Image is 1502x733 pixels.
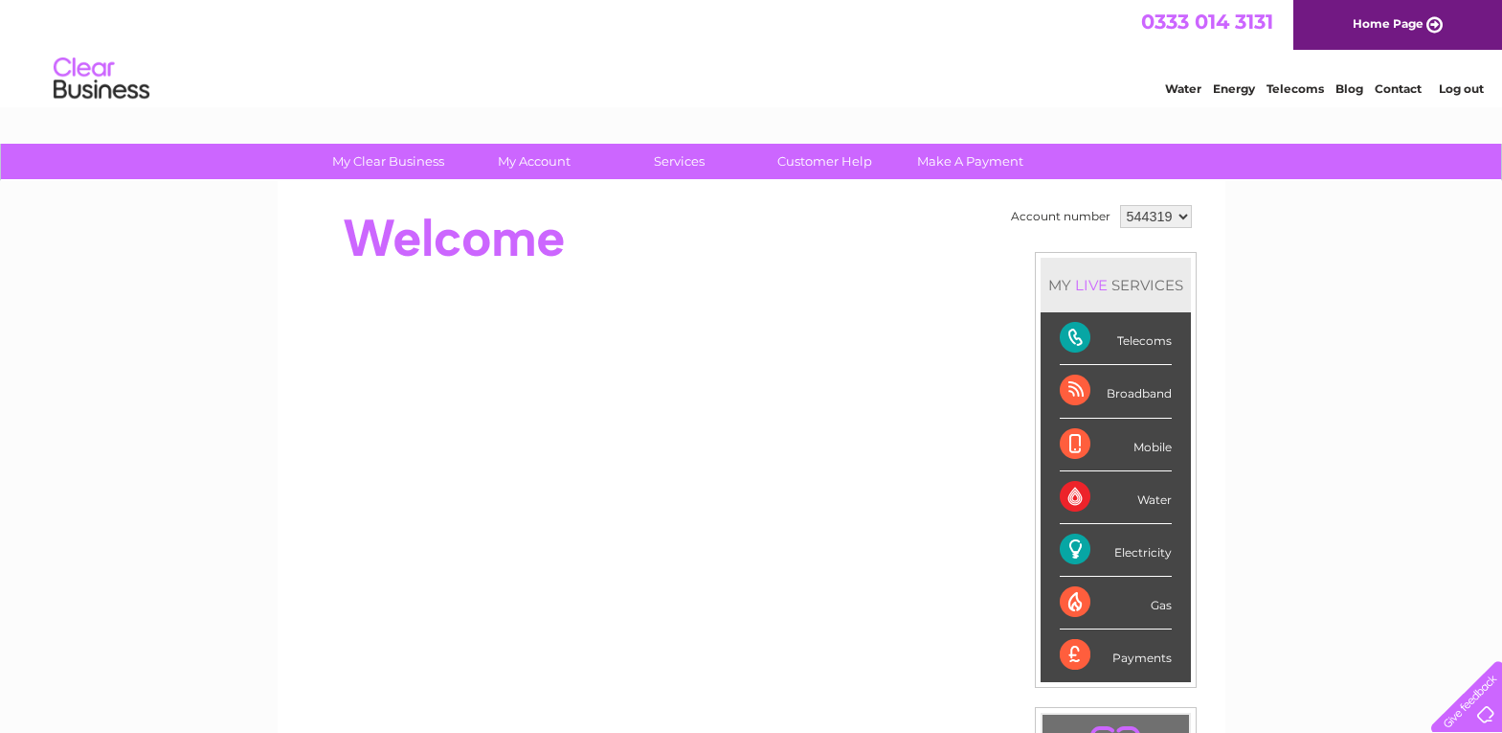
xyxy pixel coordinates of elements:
a: Telecoms [1267,81,1324,96]
a: Blog [1335,81,1363,96]
div: Mobile [1060,419,1172,471]
div: Water [1060,471,1172,524]
div: Clear Business is a trading name of Verastar Limited (registered in [GEOGRAPHIC_DATA] No. 3667643... [300,11,1204,93]
div: LIVE [1071,276,1111,294]
a: Energy [1213,81,1255,96]
a: Customer Help [746,144,904,179]
img: logo.png [53,50,150,108]
a: My Account [455,144,613,179]
a: Log out [1439,81,1484,96]
a: Water [1165,81,1201,96]
a: Services [600,144,758,179]
a: 0333 014 3131 [1141,10,1273,34]
div: Gas [1060,577,1172,630]
td: Account number [1006,200,1115,233]
div: Broadband [1060,365,1172,418]
div: Telecoms [1060,312,1172,365]
div: Payments [1060,630,1172,681]
a: Make A Payment [891,144,1049,179]
a: My Clear Business [309,144,467,179]
div: MY SERVICES [1041,258,1191,312]
a: Contact [1375,81,1422,96]
div: Electricity [1060,524,1172,577]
